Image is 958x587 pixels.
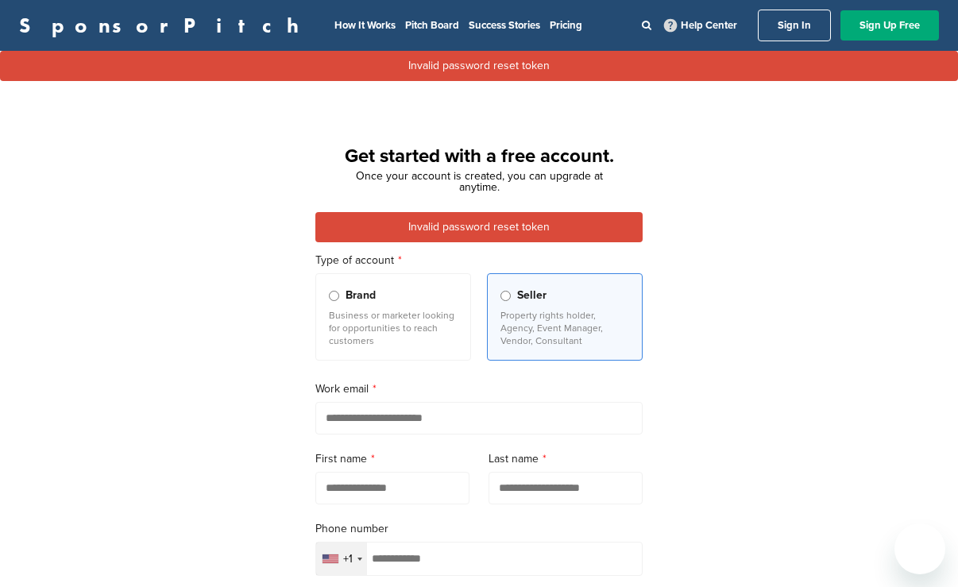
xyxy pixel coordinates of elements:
a: SponsorPitch [19,15,309,36]
label: Last name [489,450,643,468]
iframe: Button to launch messaging window [894,523,945,574]
a: Pitch Board [405,19,459,32]
input: Seller Property rights holder, Agency, Event Manager, Vendor, Consultant [500,291,511,301]
div: Invalid password reset token [315,212,643,242]
label: First name [315,450,469,468]
a: Pricing [550,19,582,32]
a: Success Stories [469,19,540,32]
a: Help Center [661,16,740,35]
h1: Get started with a free account. [296,142,662,171]
input: Brand Business or marketer looking for opportunities to reach customers [329,291,339,301]
a: How It Works [334,19,396,32]
span: Brand [346,287,376,304]
span: Once your account is created, you can upgrade at anytime. [356,169,603,194]
p: Property rights holder, Agency, Event Manager, Vendor, Consultant [500,309,629,347]
p: Business or marketer looking for opportunities to reach customers [329,309,458,347]
a: Sign Up Free [840,10,939,41]
label: Work email [315,380,643,398]
a: Sign In [758,10,831,41]
label: Phone number [315,520,643,538]
span: Seller [517,287,547,304]
label: Type of account [315,252,643,269]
